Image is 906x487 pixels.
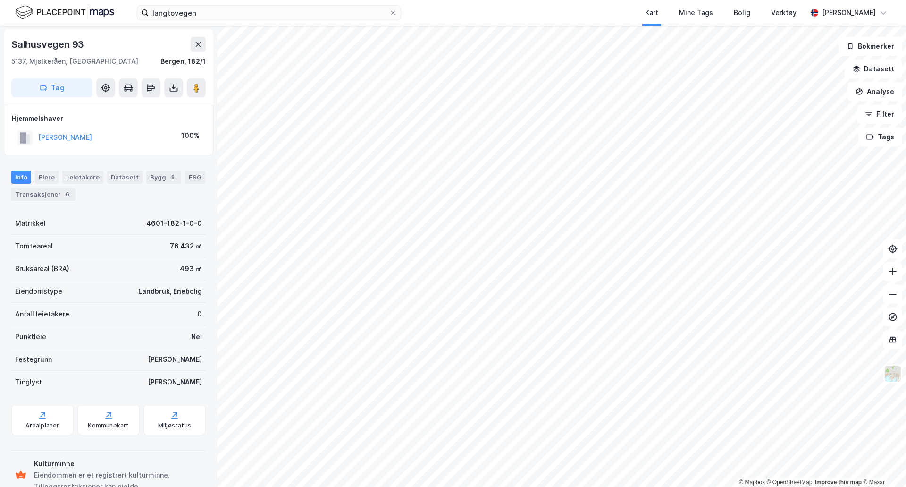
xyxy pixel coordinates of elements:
div: Eiere [35,171,59,184]
div: Leietakere [62,171,103,184]
div: Datasett [107,171,143,184]
div: Transaksjoner [11,188,76,201]
div: Landbruk, Enebolig [138,286,202,297]
div: 100% [181,130,200,141]
div: Tinglyst [15,376,42,388]
div: Kart [645,7,658,18]
div: 5137, Mjølkeråen, [GEOGRAPHIC_DATA] [11,56,138,67]
div: Festegrunn [15,354,52,365]
div: Punktleie [15,331,46,342]
div: Bolig [734,7,750,18]
button: Tag [11,78,92,97]
div: 493 ㎡ [180,263,202,274]
img: Z [884,365,902,383]
button: Datasett [845,60,902,78]
div: Miljøstatus [158,422,191,429]
div: 0 [197,308,202,320]
div: Tomteareal [15,240,53,252]
div: Matrikkel [15,218,46,229]
div: Info [11,171,31,184]
div: Hjemmelshaver [12,113,205,124]
div: Nei [191,331,202,342]
div: 76 432 ㎡ [170,240,202,252]
div: Eiendomstype [15,286,62,297]
input: Søk på adresse, matrikkel, gårdeiere, leietakere eller personer [149,6,389,20]
div: Kulturminne [34,458,202,470]
button: Filter [857,105,902,124]
div: Verktøy [771,7,797,18]
button: Analyse [847,82,902,101]
div: [PERSON_NAME] [148,354,202,365]
div: Bygg [146,171,181,184]
img: logo.f888ab2527a4732fd821a326f86c7f29.svg [15,4,114,21]
div: [PERSON_NAME] [822,7,876,18]
iframe: Chat Widget [859,442,906,487]
a: OpenStreetMap [767,479,813,486]
a: Improve this map [815,479,862,486]
div: Kommunekart [88,422,129,429]
div: 8 [168,172,177,182]
div: Salhusvegen 93 [11,37,86,52]
div: ESG [185,171,205,184]
button: Tags [858,128,902,146]
div: Bergen, 182/1 [160,56,206,67]
div: Antall leietakere [15,308,69,320]
div: 6 [63,189,72,199]
div: Kontrollprogram for chat [859,442,906,487]
button: Bokmerker [839,37,902,56]
div: Bruksareal (BRA) [15,263,69,274]
div: 4601-182-1-0-0 [146,218,202,229]
div: [PERSON_NAME] [148,376,202,388]
a: Mapbox [739,479,765,486]
div: Arealplaner [25,422,59,429]
div: Mine Tags [679,7,713,18]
